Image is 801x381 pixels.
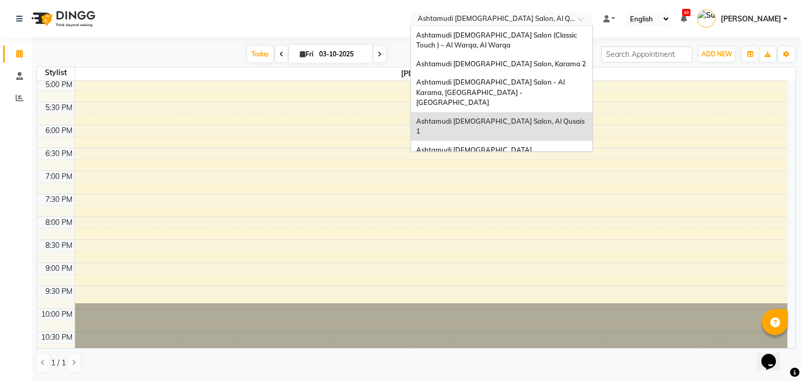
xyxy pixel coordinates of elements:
[757,339,791,371] iframe: chat widget
[681,14,687,23] a: 30
[416,117,586,136] span: Ashtamudi [DEMOGRAPHIC_DATA] Salon, Al Qusais 1
[247,46,273,62] span: Today
[43,171,75,182] div: 7:00 PM
[43,263,75,274] div: 9:00 PM
[416,78,566,106] span: Ashtamudi [DEMOGRAPHIC_DATA] Salon - Al Karama, [GEOGRAPHIC_DATA] -[GEOGRAPHIC_DATA]
[416,59,586,68] span: Ashtamudi [DEMOGRAPHIC_DATA] Salon, Karama 2
[410,26,593,152] ng-dropdown-panel: Options list
[43,148,75,159] div: 6:30 PM
[699,47,735,62] button: ADD NEW
[297,50,316,58] span: Fri
[43,217,75,228] div: 8:00 PM
[601,46,693,63] input: Search Appointment
[416,146,565,164] span: Ashtamudi [DEMOGRAPHIC_DATA] [GEOGRAPHIC_DATA], [GEOGRAPHIC_DATA]
[37,67,75,78] div: Stylist
[682,9,690,16] span: 30
[416,31,578,50] span: Ashtamudi [DEMOGRAPHIC_DATA] Salon (Classic Touch ) – Al Warqa, Al Warqa
[316,46,368,62] input: 2025-10-03
[51,358,66,368] span: 1 / 1
[697,9,715,28] img: Suparna
[27,4,98,33] img: logo
[721,14,781,25] span: [PERSON_NAME]
[43,194,75,205] div: 7:30 PM
[75,67,788,80] span: [PERSON_NAME]
[43,286,75,297] div: 9:30 PM
[43,79,75,90] div: 5:00 PM
[43,125,75,136] div: 6:00 PM
[39,309,75,320] div: 10:00 PM
[43,240,75,251] div: 8:30 PM
[43,102,75,113] div: 5:30 PM
[701,50,732,58] span: ADD NEW
[39,332,75,343] div: 10:30 PM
